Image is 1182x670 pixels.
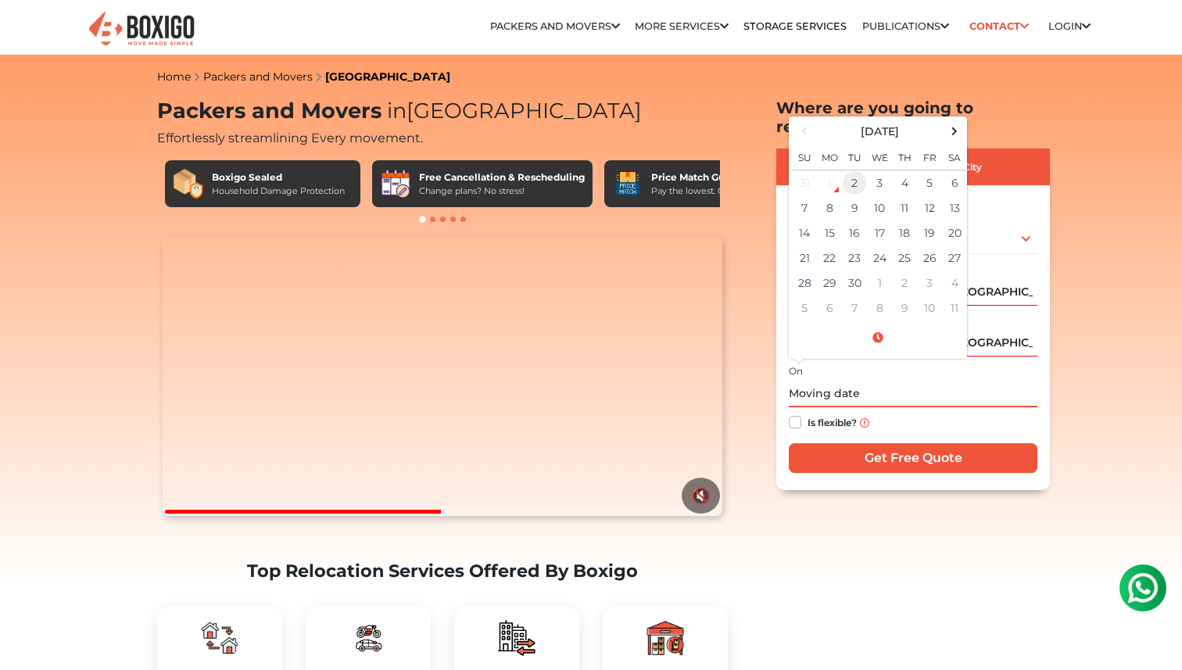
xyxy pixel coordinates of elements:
span: in [387,98,407,124]
button: 🔇 [682,478,720,514]
input: Get Free Quote [789,443,1037,473]
a: [GEOGRAPHIC_DATA] [325,70,450,84]
a: Packers and Movers [490,20,620,32]
span: Effortlessly streamlining Every movement. [157,131,423,145]
img: boxigo_packers_and_movers_plan [201,619,238,657]
a: More services [635,20,729,32]
a: Login [1048,20,1091,32]
a: Home [157,70,191,84]
th: Tu [842,142,867,170]
th: Su [792,142,817,170]
img: Price Match Guarantee [612,168,643,199]
img: boxigo_packers_and_movers_plan [498,619,535,657]
a: Publications [862,20,949,32]
video: Your browser does not support the video tag. [163,236,722,516]
a: Contact [964,14,1033,38]
div: Pay the lowest. Guaranteed! [651,185,770,198]
th: Mo [817,142,842,170]
th: Th [892,142,917,170]
img: Boxigo [87,10,196,48]
h2: Where are you going to relocate? [776,99,1050,136]
th: Select Month [817,120,942,142]
th: Fr [917,142,942,170]
img: Free Cancellation & Rescheduling [380,168,411,199]
span: Previous Month [794,120,815,142]
div: Free Cancellation & Rescheduling [419,170,585,185]
img: info [860,418,869,428]
img: boxigo_packers_and_movers_plan [349,619,387,657]
label: On [789,364,803,378]
a: Select Time [792,331,964,345]
div: Boxigo Sealed [212,170,345,185]
div: Household Damage Protection [212,185,345,198]
th: Sa [942,142,967,170]
a: Storage Services [743,20,847,32]
a: Packers and Movers [203,70,313,84]
div: Change plans? No stress! [419,185,585,198]
img: Boxigo Sealed [173,168,204,199]
div: 1 [818,171,841,195]
th: We [867,142,892,170]
img: boxigo_packers_and_movers_plan [647,619,684,657]
input: Moving date [789,380,1037,407]
h2: Top Relocation Services Offered By Boxigo [157,561,728,582]
span: [GEOGRAPHIC_DATA] [381,98,642,124]
h1: Packers and Movers [157,99,728,124]
span: Next Month [944,120,965,142]
div: Price Match Guarantee [651,170,770,185]
img: whatsapp-icon.svg [16,16,47,47]
label: Is flexible? [808,413,857,429]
